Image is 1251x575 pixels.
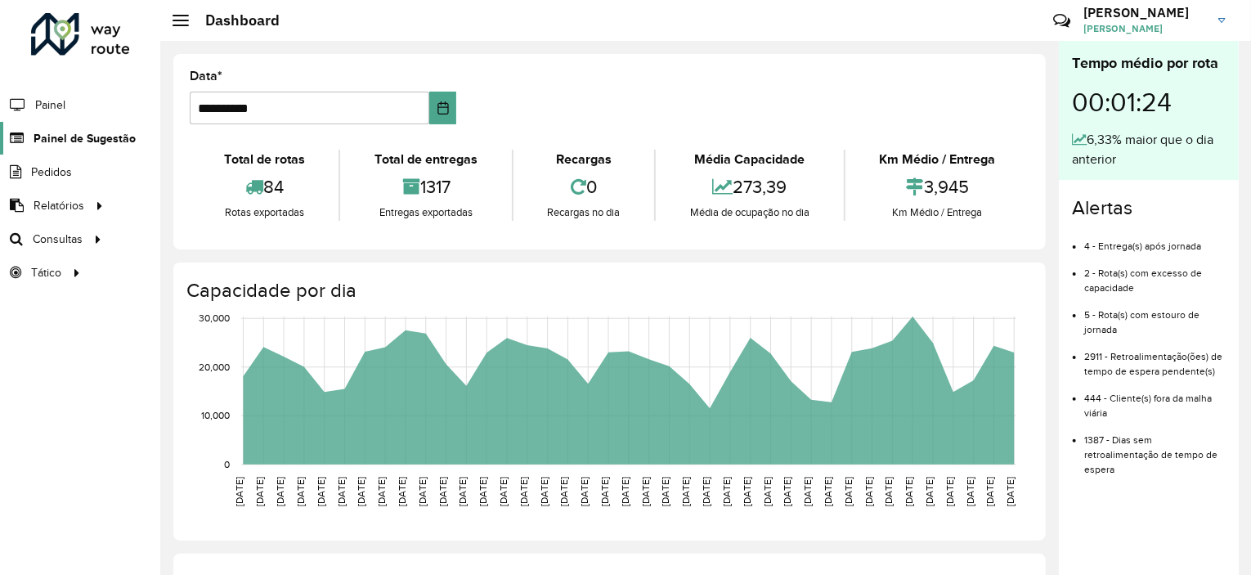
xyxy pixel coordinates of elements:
[1084,295,1226,337] li: 5 - Rota(s) com estouro de jornada
[1084,337,1226,379] li: 2911 - Retroalimentação(ões) de tempo de espera pendente(s)
[599,477,610,506] text: [DATE]
[850,204,1025,221] div: Km Médio / Entrega
[457,477,468,506] text: [DATE]
[1072,196,1226,220] h4: Alertas
[190,66,222,86] label: Data
[194,150,334,169] div: Total de rotas
[397,477,407,506] text: [DATE]
[518,204,650,221] div: Recargas no dia
[33,231,83,248] span: Consultas
[620,477,630,506] text: [DATE]
[224,459,230,469] text: 0
[356,477,366,506] text: [DATE]
[417,477,428,506] text: [DATE]
[863,477,874,506] text: [DATE]
[336,477,347,506] text: [DATE]
[35,97,65,114] span: Painel
[194,204,334,221] div: Rotas exportadas
[680,477,691,506] text: [DATE]
[518,169,650,204] div: 0
[850,169,1025,204] div: 3,945
[199,362,230,372] text: 20,000
[295,477,306,506] text: [DATE]
[31,264,61,281] span: Tático
[201,411,230,421] text: 10,000
[539,477,549,506] text: [DATE]
[429,92,457,124] button: Choose Date
[850,150,1025,169] div: Km Médio / Entrega
[1072,130,1226,169] div: 6,33% maior que o dia anterior
[823,477,833,506] text: [DATE]
[660,150,839,169] div: Média Capacidade
[1083,5,1206,20] h3: [PERSON_NAME]
[661,477,671,506] text: [DATE]
[254,477,265,506] text: [DATE]
[234,477,244,506] text: [DATE]
[944,477,955,506] text: [DATE]
[344,169,507,204] div: 1317
[579,477,590,506] text: [DATE]
[640,477,651,506] text: [DATE]
[721,477,732,506] text: [DATE]
[1084,379,1226,420] li: 444 - Cliente(s) fora da malha viária
[1044,3,1079,38] a: Contato Rápido
[518,477,529,506] text: [DATE]
[478,477,488,506] text: [DATE]
[376,477,387,506] text: [DATE]
[660,204,839,221] div: Média de ocupação no dia
[985,477,996,506] text: [DATE]
[924,477,935,506] text: [DATE]
[194,169,334,204] div: 84
[1072,52,1226,74] div: Tempo médio por rota
[903,477,914,506] text: [DATE]
[518,150,650,169] div: Recargas
[437,477,448,506] text: [DATE]
[559,477,570,506] text: [DATE]
[1072,74,1226,130] div: 00:01:24
[199,312,230,323] text: 30,000
[344,204,507,221] div: Entregas exportadas
[498,477,509,506] text: [DATE]
[189,11,280,29] h2: Dashboard
[316,477,326,506] text: [DATE]
[660,169,839,204] div: 273,39
[1084,227,1226,254] li: 4 - Entrega(s) após jornada
[884,477,895,506] text: [DATE]
[1084,254,1226,295] li: 2 - Rota(s) com excesso de capacidade
[1083,21,1206,36] span: [PERSON_NAME]
[782,477,793,506] text: [DATE]
[762,477,773,506] text: [DATE]
[742,477,752,506] text: [DATE]
[843,477,854,506] text: [DATE]
[701,477,711,506] text: [DATE]
[1084,420,1226,477] li: 1387 - Dias sem retroalimentação de tempo de espera
[802,477,813,506] text: [DATE]
[34,130,136,147] span: Painel de Sugestão
[31,164,72,181] span: Pedidos
[344,150,507,169] div: Total de entregas
[1006,477,1016,506] text: [DATE]
[275,477,285,506] text: [DATE]
[186,279,1029,303] h4: Capacidade por dia
[965,477,975,506] text: [DATE]
[34,197,84,214] span: Relatórios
